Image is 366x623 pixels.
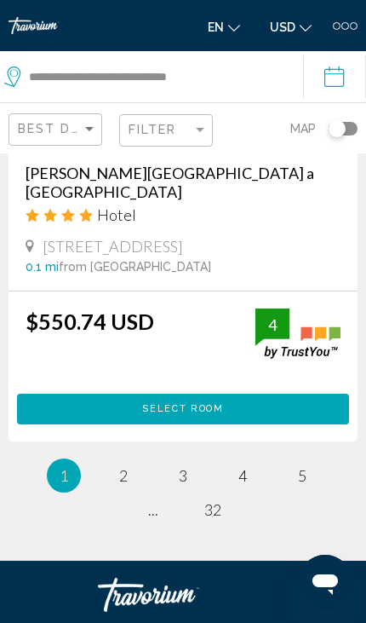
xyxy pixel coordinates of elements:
[129,123,177,136] span: Filter
[303,51,366,102] button: Check-in date: Sep 13, 2025 Check-out date: Sep 15, 2025
[9,459,357,527] ul: Pagination
[18,123,97,137] mat-select: Sort by
[17,396,349,415] a: Select Room
[119,466,128,485] span: 2
[26,309,154,334] ins: $550.74 USD
[119,113,213,148] button: Filter
[298,466,306,485] span: 5
[26,164,340,201] a: [PERSON_NAME][GEOGRAPHIC_DATA] a [GEOGRAPHIC_DATA]
[204,500,221,519] span: 32
[298,555,352,609] iframe: Кнопка для запуску вікна повідомлень
[18,122,107,136] span: Best Deals
[142,403,223,414] span: Select Room
[290,117,316,141] span: Map
[270,20,295,34] span: USD
[98,569,268,620] a: Travorium
[255,314,289,335] div: 4
[316,103,357,153] button: Toggle map
[261,14,320,39] button: Change currency
[60,466,68,485] span: 1
[208,20,224,34] span: en
[17,394,349,424] button: Select Room
[26,205,340,224] div: 4 star Hotel
[43,237,183,256] span: [STREET_ADDRESS]
[255,309,340,359] img: trustyou-badge.svg
[199,14,249,39] button: Change language
[59,260,211,274] span: from [GEOGRAPHIC_DATA]
[9,17,174,34] a: Travorium
[97,205,136,224] span: Hotel
[26,260,59,274] span: 0.1 mi
[148,500,158,519] span: ...
[238,466,247,485] span: 4
[179,466,187,485] span: 3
